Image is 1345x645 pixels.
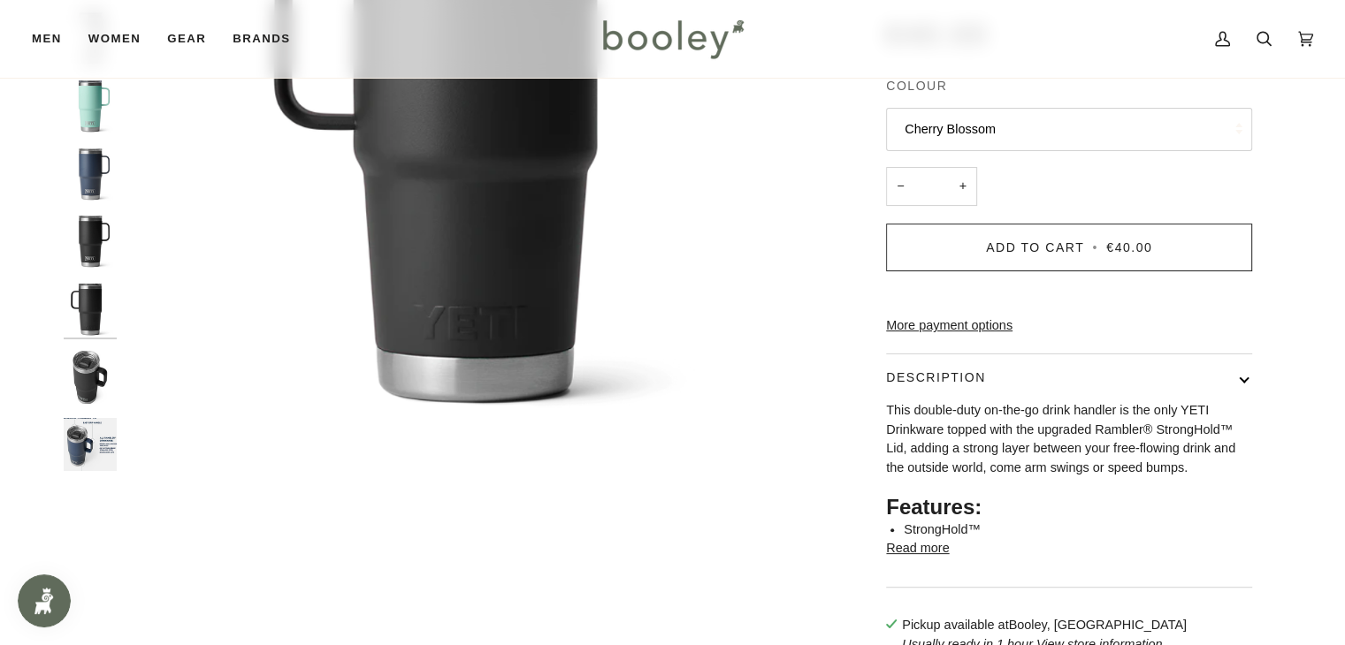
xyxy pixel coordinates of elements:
[233,30,290,48] span: Brands
[886,354,1252,401] button: Description
[886,167,914,207] button: −
[64,215,117,268] img: Yeti Rambler 20 oz Travel Mug Black - Booley Galway
[64,418,117,471] img: Yeti Rambler 20 oz StrongHold Travel Mug - Booley Galway
[64,148,117,201] img: Yeti Rambler 20 oz Travel Mug Navy - Booley Galway
[904,520,1252,540] li: StrongHold™
[986,240,1084,254] span: Add to Cart
[1106,240,1152,254] span: €40.00
[886,108,1252,151] button: Cherry Blossom
[595,13,750,64] img: Booley
[886,224,1252,271] button: Add to Cart • €40.00
[64,351,117,404] img: Yeti Rambler 20 oz Travel Mug Black - Booley Galway
[886,77,947,95] span: Colour
[886,316,1252,336] a: More payment options
[88,30,141,48] span: Women
[886,539,949,558] button: Read more
[18,574,71,627] iframe: Button to open loyalty program pop-up
[902,616,1187,635] p: Pickup available at
[886,494,1252,520] h2: Features:
[64,283,117,336] img: Yeti Rambler 20 oz Travel Mug Black - Booley Galway
[886,167,977,207] input: Quantity
[64,80,117,133] img: Yeti Rambler 20 oz Travel Mug - Booley Galway
[1009,618,1187,632] strong: Booley, [GEOGRAPHIC_DATA]
[1089,240,1101,254] span: •
[949,167,977,207] button: +
[886,401,1252,478] p: This double-duty on-the-go drink handler is the only YETI Drinkware topped with the upgraded Ramb...
[167,30,206,48] span: Gear
[32,30,62,48] span: Men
